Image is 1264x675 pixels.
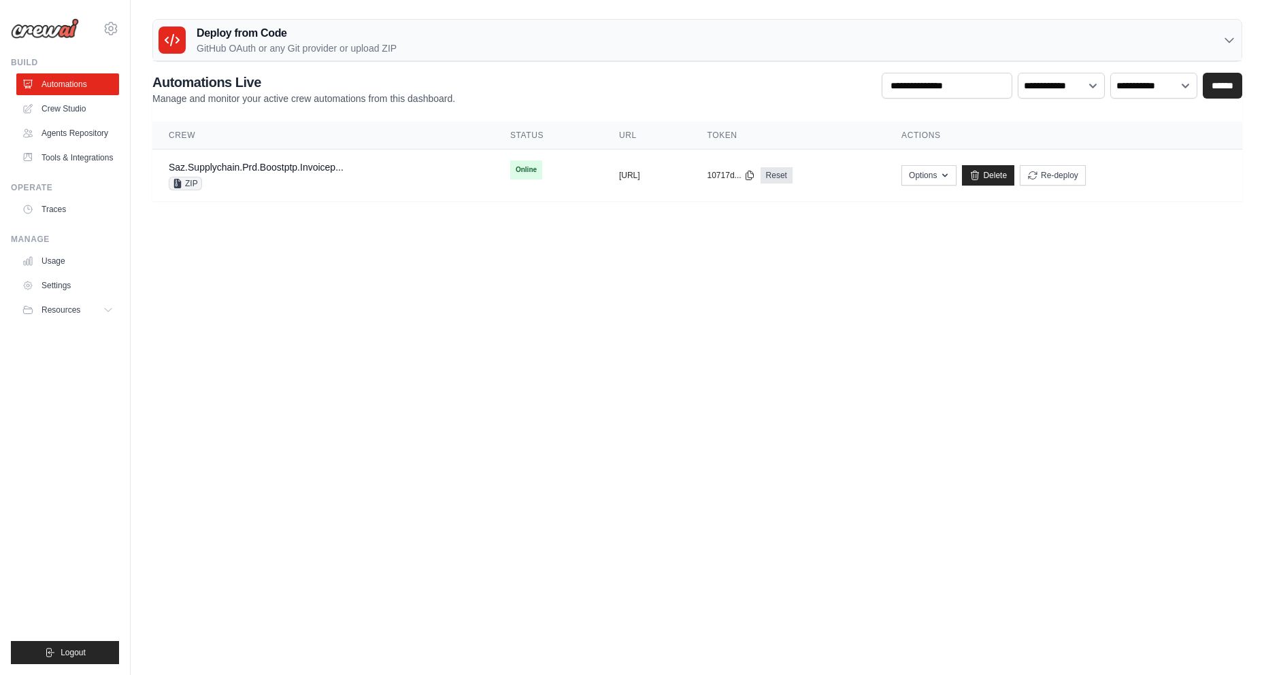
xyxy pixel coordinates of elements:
[197,25,397,41] h3: Deploy from Code
[16,147,119,169] a: Tools & Integrations
[11,57,119,68] div: Build
[11,641,119,664] button: Logout
[510,160,542,179] span: Online
[708,170,755,181] button: 10717d...
[169,177,202,190] span: ZIP
[16,250,119,272] a: Usage
[761,167,793,184] a: Reset
[11,234,119,245] div: Manage
[16,73,119,95] a: Automations
[691,122,886,150] th: Token
[152,122,494,150] th: Crew
[16,198,119,220] a: Traces
[11,182,119,193] div: Operate
[16,275,119,296] a: Settings
[197,41,397,55] p: GitHub OAuth or any Git provider or upload ZIP
[603,122,691,150] th: URL
[11,18,79,39] img: Logo
[41,305,80,315] span: Resources
[16,122,119,144] a: Agents Repository
[16,98,119,120] a: Crew Studio
[61,647,86,658] span: Logout
[152,92,455,105] p: Manage and monitor your active crew automations from this dashboard.
[16,299,119,321] button: Resources
[962,165,1014,186] a: Delete
[494,122,603,150] th: Status
[885,122,1242,150] th: Actions
[1020,165,1086,186] button: Re-deploy
[152,73,455,92] h2: Automations Live
[169,162,344,173] a: Saz.Supplychain.Prd.Boostptp.Invoicep...
[901,165,957,186] button: Options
